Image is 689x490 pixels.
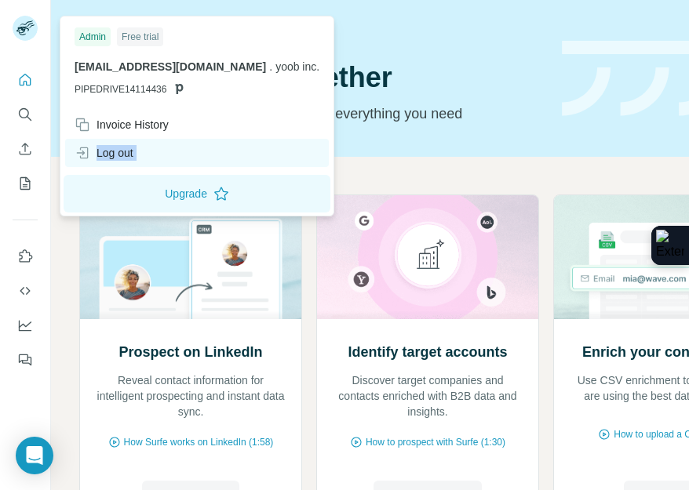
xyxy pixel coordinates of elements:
button: Dashboard [13,311,38,339]
div: Log out [75,145,133,161]
span: . [269,60,272,73]
button: Enrich CSV [13,135,38,163]
img: Extension Icon [656,230,684,261]
button: Feedback [13,346,38,374]
button: Upgrade [64,175,330,212]
p: Discover target companies and contacts enriched with B2B data and insights. [333,372,523,419]
span: How to prospect with Surfe (1:30) [366,435,505,449]
span: [EMAIL_ADDRESS][DOMAIN_NAME] [75,60,266,73]
h2: Identify target accounts [348,341,507,363]
span: PIPEDRIVE14114436 [75,82,166,96]
div: Free trial [117,27,163,46]
h2: Prospect on LinkedIn [118,341,262,363]
button: My lists [13,169,38,198]
img: Prospect on LinkedIn [79,195,302,319]
span: yoob inc. [275,60,319,73]
button: Search [13,100,38,129]
p: Reveal contact information for intelligent prospecting and instant data sync. [96,372,286,419]
div: Open Intercom Messenger [16,437,53,474]
img: Identify target accounts [316,195,539,319]
button: Use Surfe on LinkedIn [13,242,38,270]
div: Invoice History [75,117,169,132]
button: Use Surfe API [13,277,38,305]
span: How Surfe works on LinkedIn (1:58) [124,435,274,449]
div: Admin [75,27,111,46]
button: Quick start [13,66,38,94]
